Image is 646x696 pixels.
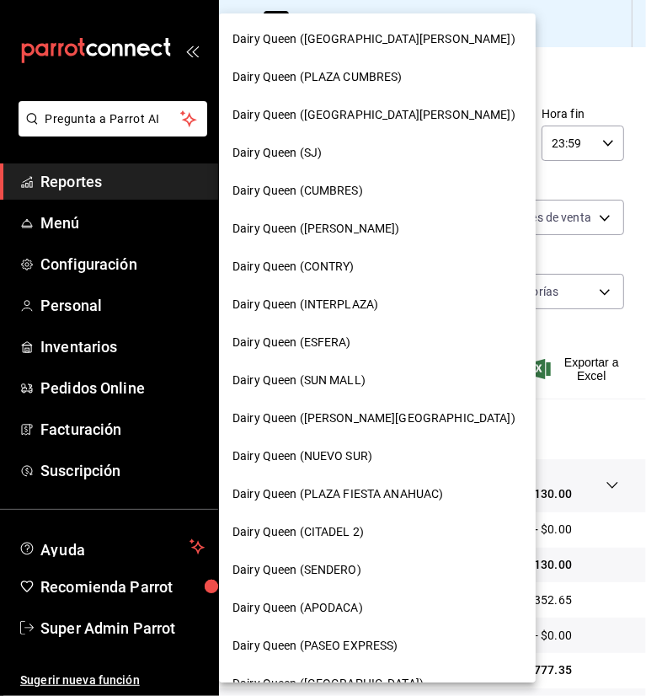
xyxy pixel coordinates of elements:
span: Dairy Queen (SUN MALL) [232,372,366,389]
div: Dairy Queen (SUN MALL) [219,361,536,399]
span: Dairy Queen ([PERSON_NAME]) [232,220,400,238]
span: Dairy Queen (CITADEL 2) [232,523,364,541]
div: Dairy Queen (APODACA) [219,589,536,627]
span: Dairy Queen (PASEO EXPRESS) [232,637,398,655]
div: Dairy Queen ([GEOGRAPHIC_DATA][PERSON_NAME]) [219,96,536,134]
div: Dairy Queen (NUEVO SUR) [219,437,536,475]
span: Dairy Queen (PLAZA FIESTA ANAHUAC) [232,485,443,503]
span: Dairy Queen (PLAZA CUMBRES) [232,68,403,86]
span: Dairy Queen (SJ) [232,144,322,162]
span: Dairy Queen ([GEOGRAPHIC_DATA][PERSON_NAME]) [232,30,515,48]
div: Dairy Queen (CUMBRES) [219,172,536,210]
span: Dairy Queen ([GEOGRAPHIC_DATA]) [232,675,424,693]
div: Dairy Queen (ESFERA) [219,324,536,361]
div: Dairy Queen (SJ) [219,134,536,172]
span: Dairy Queen (APODACA) [232,599,363,617]
span: Dairy Queen (CUMBRES) [232,182,363,200]
div: Dairy Queen (PASEO EXPRESS) [219,627,536,665]
span: Dairy Queen ([PERSON_NAME][GEOGRAPHIC_DATA]) [232,410,515,427]
span: Dairy Queen ([GEOGRAPHIC_DATA][PERSON_NAME]) [232,106,515,124]
div: Dairy Queen ([PERSON_NAME][GEOGRAPHIC_DATA]) [219,399,536,437]
div: Dairy Queen (SENDERO) [219,551,536,589]
div: Dairy Queen ([GEOGRAPHIC_DATA][PERSON_NAME]) [219,20,536,58]
div: Dairy Queen (CONTRY) [219,248,536,286]
span: Dairy Queen (NUEVO SUR) [232,447,372,465]
div: Dairy Queen (PLAZA CUMBRES) [219,58,536,96]
div: Dairy Queen (INTERPLAZA) [219,286,536,324]
div: Dairy Queen ([PERSON_NAME]) [219,210,536,248]
span: Dairy Queen (SENDERO) [232,561,361,579]
div: Dairy Queen (CITADEL 2) [219,513,536,551]
span: Dairy Queen (CONTRY) [232,258,355,276]
div: Dairy Queen (PLAZA FIESTA ANAHUAC) [219,475,536,513]
span: Dairy Queen (ESFERA) [232,334,351,351]
span: Dairy Queen (INTERPLAZA) [232,296,378,313]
